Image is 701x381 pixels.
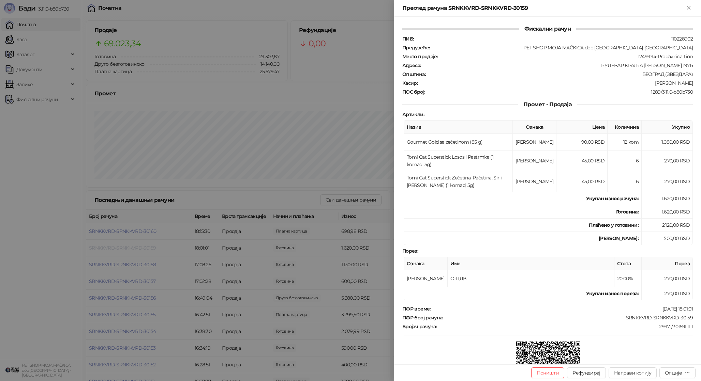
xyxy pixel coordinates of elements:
td: 1.080,00 RSD [642,134,693,150]
th: Стопа [614,257,642,270]
td: 1.620,00 RSD [642,192,693,205]
td: [PERSON_NAME] [513,150,556,171]
td: 270,00 RSD [642,287,693,300]
td: [PERSON_NAME] [513,134,556,150]
td: [PERSON_NAME] [404,270,448,287]
span: Фискални рачун [519,26,576,32]
strong: Артикли : [402,111,424,117]
div: Преглед рачуна SRNKKVRD-SRNKKVRD-30159 [402,4,685,12]
td: 2.120,00 RSD [642,219,693,232]
strong: Општина : [402,71,426,77]
th: Ознака [513,121,556,134]
span: Направи копију [614,370,651,376]
strong: ПФР број рачуна : [402,315,443,321]
strong: Укупан износ рачуна : [586,195,639,202]
button: Close [685,4,693,12]
div: PET SHOP MOJA MAČKICA doo [GEOGRAPHIC_DATA]-[GEOGRAPHIC_DATA] [431,45,693,51]
td: 270,00 RSD [642,150,693,171]
th: Количина [608,121,642,134]
th: Назив [404,121,513,134]
th: Име [448,257,614,270]
td: 500,00 RSD [642,232,693,245]
button: Опције [659,367,696,378]
div: [PERSON_NAME] [418,80,693,86]
div: 29971/30159ПП [437,323,693,330]
td: 6 [608,171,642,192]
th: Ознака [404,257,448,270]
div: Опције [665,370,682,376]
div: [DATE] 18:01:01 [431,306,693,312]
strong: Укупан износ пореза: [586,290,639,297]
td: О-ПДВ [448,270,614,287]
strong: Место продаје : [402,53,438,60]
td: 270,00 RSD [642,171,693,192]
strong: ПОС број : [402,89,425,95]
th: Порез [642,257,693,270]
div: БЕОГРАД (ЗВЕЗДАРА) [426,71,693,77]
td: 45,00 RSD [556,150,608,171]
strong: Предузеће : [402,45,430,51]
strong: ПФР време : [402,306,431,312]
strong: [PERSON_NAME]: [599,235,639,241]
strong: Бројач рачуна : [402,323,437,330]
strong: ПИБ : [402,36,414,42]
td: Tomi Cat Superstick Zečetina, Pačetina, Sir i [PERSON_NAME] (1 komad, 5g) [404,171,513,192]
strong: Готовина : [616,209,639,215]
th: Цена [556,121,608,134]
button: Поништи [531,367,565,378]
button: Направи копију [609,367,657,378]
td: 12 kom [608,134,642,150]
button: Рефундирај [567,367,606,378]
td: 6 [608,150,642,171]
td: 90,00 RSD [556,134,608,150]
span: Промет - Продаја [518,101,577,108]
td: Gourmet Gold sa zečetinom (85 g) [404,134,513,150]
strong: Адреса : [402,62,421,68]
td: 1.620,00 RSD [642,205,693,219]
div: 110228902 [414,36,693,42]
td: Tomi Cat Superstick Losos i Pastrmka (1 komad, 5g) [404,150,513,171]
td: 270,00 RSD [642,270,693,287]
strong: Касир : [402,80,418,86]
td: 45,00 RSD [556,171,608,192]
div: 1249994-Prodavnica Lion [438,53,693,60]
div: 1289/3.11.0-b80b730 [426,89,693,95]
strong: Плаћено у готовини: [589,222,639,228]
th: Укупно [642,121,693,134]
div: БУЛЕВАР КРАЉА [PERSON_NAME] 197Б [422,62,693,68]
td: 20,00% [614,270,642,287]
div: SRNKKVRD-SRNKKVRD-30159 [444,315,693,321]
td: [PERSON_NAME] [513,171,556,192]
strong: Порез : [402,248,418,254]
